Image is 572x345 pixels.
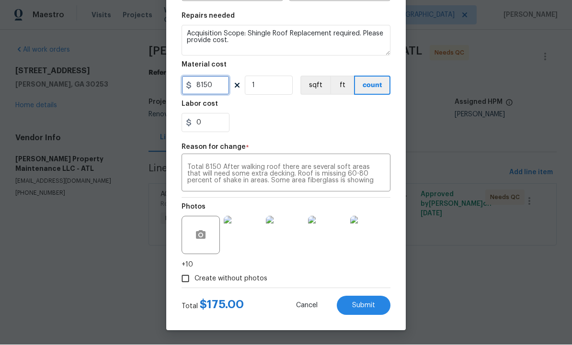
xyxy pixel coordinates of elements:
button: sqft [300,76,330,95]
textarea: Acquisition Scope: Shingle Roof Replacement required. Please provide cost. [182,25,390,56]
h5: Material cost [182,62,227,68]
span: Create without photos [194,274,267,284]
span: $ 175.00 [200,299,244,311]
h5: Reason for change [182,144,246,151]
textarea: Total 8150 After walking roof there are several soft areas that will need some extra decking. Roo... [187,164,385,184]
span: +10 [182,260,193,270]
div: Total [182,300,244,312]
button: count [354,76,390,95]
button: Submit [337,296,390,315]
span: Submit [352,302,375,310]
h5: Labor cost [182,101,218,108]
h5: Repairs needed [182,13,235,20]
span: Cancel [296,302,318,310]
button: ft [330,76,354,95]
h5: Photos [182,204,206,211]
button: Cancel [281,296,333,315]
